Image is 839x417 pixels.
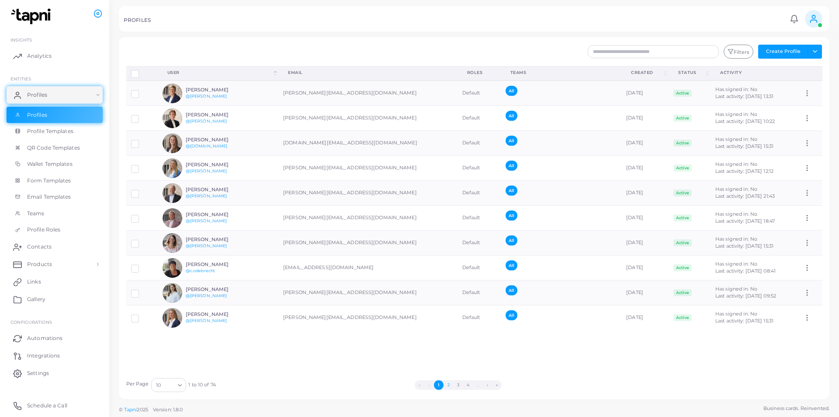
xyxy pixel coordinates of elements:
div: User [167,70,273,76]
span: Analytics [27,52,52,60]
h6: [PERSON_NAME] [186,312,250,317]
a: Wallet Templates [7,156,103,172]
a: Form Templates [7,172,103,189]
span: All [506,285,517,295]
h6: [PERSON_NAME] [186,162,250,168]
td: Default [458,106,501,131]
span: Active [673,264,692,271]
span: Links [27,278,41,286]
span: Profiles [27,111,47,119]
h6: [PERSON_NAME] [186,87,250,93]
td: [PERSON_NAME][EMAIL_ADDRESS][DOMAIN_NAME] [278,81,457,106]
span: All [506,235,517,245]
td: [PERSON_NAME][EMAIL_ADDRESS][DOMAIN_NAME] [278,181,457,206]
span: Has signed in: No [715,311,757,317]
span: Active [673,90,692,97]
a: @c.odebrecht [186,268,215,273]
div: Search for option [151,378,186,392]
button: Create Profile [758,45,808,59]
a: Profile Templates [7,123,103,140]
td: Default [458,156,501,181]
td: [DATE] [621,256,669,280]
button: Go to page 1 [434,380,444,390]
a: @[PERSON_NAME] [186,119,227,123]
span: Active [673,289,692,296]
span: Form Templates [27,177,71,185]
a: @[PERSON_NAME] [186,243,227,248]
span: Active [673,189,692,196]
span: 2025 [137,406,148,413]
a: Integrations [7,347,103,364]
td: [PERSON_NAME][EMAIL_ADDRESS][DOMAIN_NAME] [278,305,457,330]
span: Contacts [27,243,52,251]
td: [PERSON_NAME][EMAIL_ADDRESS][DOMAIN_NAME] [278,280,457,305]
a: Analytics [7,47,103,65]
span: All [506,260,517,270]
span: All [506,161,517,171]
span: All [506,136,517,146]
td: [DATE] [621,106,669,131]
img: logo [8,8,56,25]
h6: [PERSON_NAME] [186,187,250,193]
a: QR Code Templates [7,140,103,156]
span: All [506,310,517,320]
span: Last activity: [DATE] 18:47 [715,218,775,224]
span: Has signed in: No [715,186,757,192]
td: [PERSON_NAME][EMAIL_ADDRESS][DOMAIN_NAME] [278,206,457,231]
span: Last activity: [DATE] 21:43 [715,193,775,199]
td: [DATE] [621,305,669,330]
span: Teams [27,210,45,217]
span: Last activity: [DATE] 12:12 [715,168,773,174]
a: Tapni [124,406,137,413]
span: 1 to 10 of 74 [188,382,215,389]
span: Has signed in: No [715,261,757,267]
a: @[PERSON_NAME] [186,293,227,298]
span: All [506,210,517,221]
span: © [119,406,183,413]
td: [PERSON_NAME][EMAIL_ADDRESS][DOMAIN_NAME] [278,156,457,181]
button: Go to page 3 [453,380,463,390]
a: Profiles [7,107,103,123]
td: [DATE] [621,206,669,231]
a: Email Templates [7,189,103,205]
td: Default [458,231,501,256]
img: avatar [163,308,182,328]
span: Version: 1.8.0 [153,406,183,413]
a: Contacts [7,238,103,256]
td: [DATE] [621,81,669,106]
span: Active [673,239,692,246]
td: Default [458,305,501,330]
div: Roles [467,70,491,76]
span: Profile Roles [27,226,60,234]
h6: [PERSON_NAME] [186,137,250,143]
span: ENTITIES [10,76,31,81]
a: @[PERSON_NAME] [186,94,227,98]
td: Default [458,206,501,231]
input: Search for option [162,380,174,390]
th: Action [798,66,822,81]
span: QR Code Templates [27,144,80,152]
td: [DATE] [621,131,669,156]
h6: [PERSON_NAME] [186,237,250,242]
span: Profile Templates [27,127,73,135]
ul: Pagination [216,380,701,390]
td: [PERSON_NAME][EMAIL_ADDRESS][DOMAIN_NAME] [278,106,457,131]
span: All [506,86,517,96]
a: @[PERSON_NAME] [186,218,227,223]
img: avatar [163,233,182,253]
img: avatar [163,208,182,228]
span: INSIGHTS [10,37,32,42]
td: [DATE] [621,181,669,206]
span: Active [673,165,692,172]
span: Has signed in: No [715,211,757,217]
img: avatar [163,109,182,128]
span: Settings [27,369,49,377]
span: Last activity: [DATE] 08:41 [715,268,776,274]
h6: [PERSON_NAME] [186,262,250,267]
a: @[PERSON_NAME] [186,193,227,198]
td: Default [458,280,501,305]
span: Business cards. Reinvented. [763,405,829,412]
td: [PERSON_NAME][EMAIL_ADDRESS][DOMAIN_NAME] [278,231,457,256]
span: Active [673,214,692,221]
label: Per Page [126,381,149,388]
